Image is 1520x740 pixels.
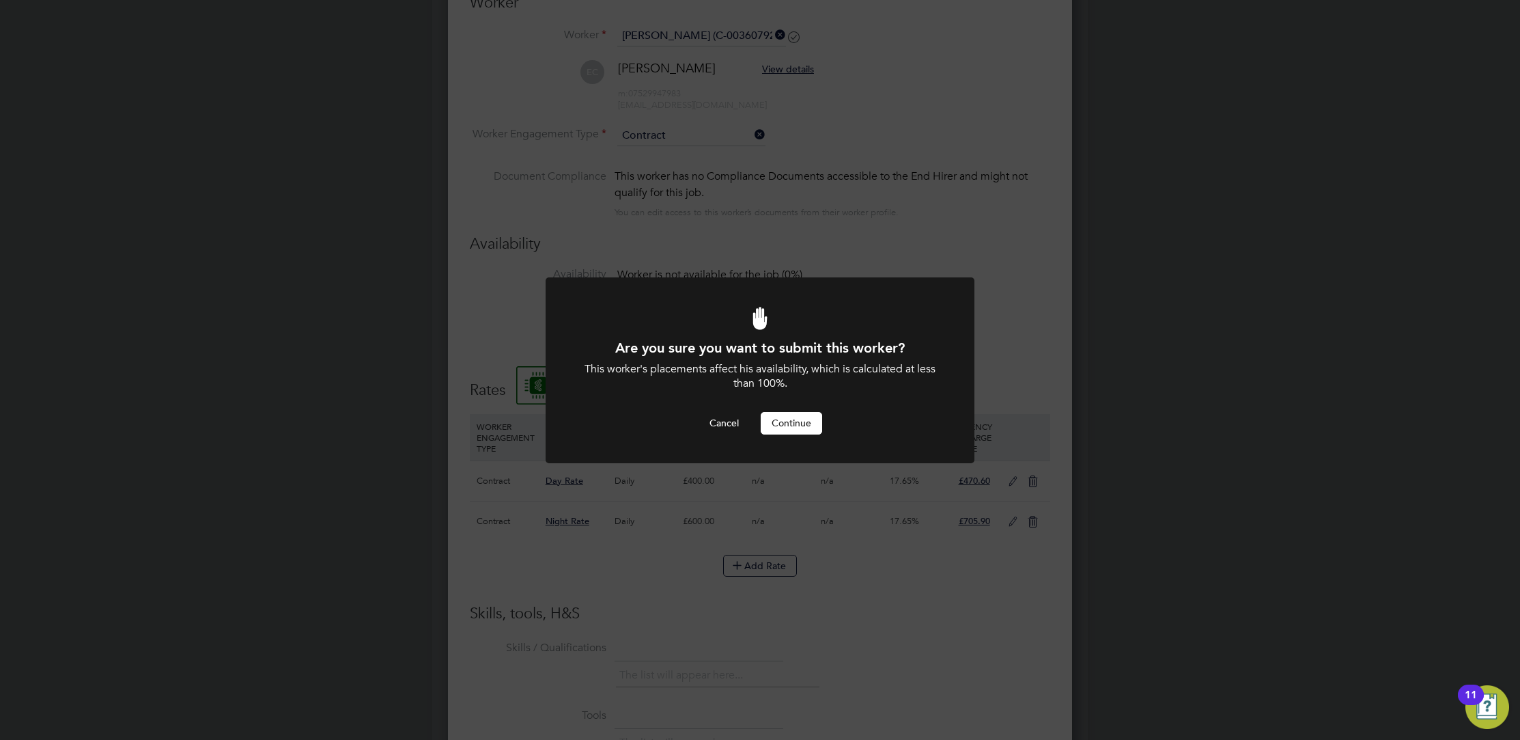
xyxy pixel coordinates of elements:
div: This worker's placements affect his availability, which is calculated at less than 100%. [582,362,938,391]
div: 11 [1465,695,1477,713]
button: Continue [761,412,822,434]
h1: Are you sure you want to submit this worker? [582,339,938,357]
button: Open Resource Center, 11 new notifications [1465,685,1509,729]
button: Cancel [699,412,750,434]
